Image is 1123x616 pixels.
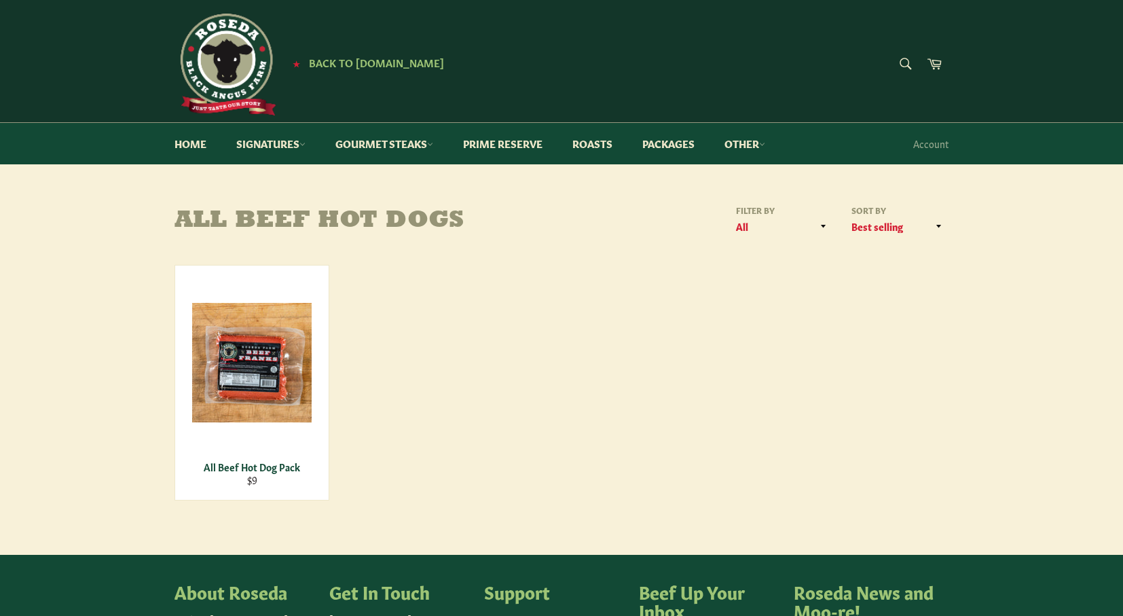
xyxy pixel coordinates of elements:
[174,14,276,115] img: Roseda Beef
[293,58,300,69] span: ★
[711,123,779,164] a: Other
[322,123,447,164] a: Gourmet Steaks
[329,582,471,601] h4: Get In Touch
[174,208,561,235] h1: All Beef Hot Dogs
[906,124,955,164] a: Account
[184,460,320,473] div: All Beef Hot Dog Pack
[174,582,316,601] h4: About Roseda
[309,55,444,69] span: Back to [DOMAIN_NAME]
[174,265,329,501] a: All Beef Hot Dog Pack All Beef Hot Dog Pack $9
[559,123,626,164] a: Roasts
[223,123,319,164] a: Signatures
[449,123,556,164] a: Prime Reserve
[161,123,220,164] a: Home
[192,303,312,422] img: All Beef Hot Dog Pack
[847,204,949,216] label: Sort by
[286,58,444,69] a: ★ Back to [DOMAIN_NAME]
[731,204,833,216] label: Filter by
[484,582,625,601] h4: Support
[184,473,320,486] div: $9
[629,123,708,164] a: Packages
